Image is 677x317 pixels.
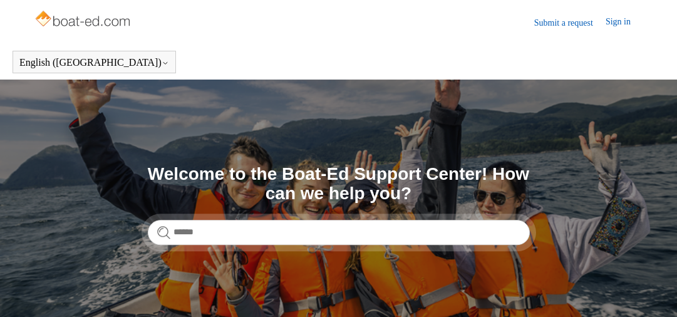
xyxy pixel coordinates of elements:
[19,57,169,68] button: English ([GEOGRAPHIC_DATA])
[534,16,606,29] a: Submit a request
[148,165,530,204] h1: Welcome to the Boat-Ed Support Center! How can we help you?
[34,8,133,33] img: Boat-Ed Help Center home page
[644,284,677,317] div: Live chat
[148,220,530,245] input: Search
[606,15,643,30] a: Sign in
